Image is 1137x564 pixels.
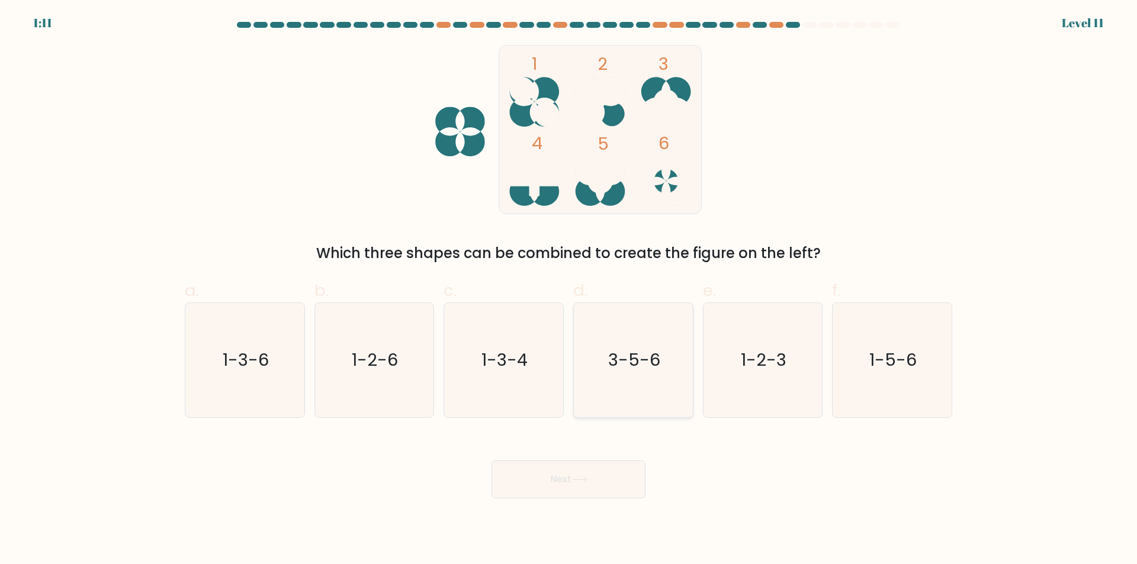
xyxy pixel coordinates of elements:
[223,349,269,372] text: 1-3-6
[482,349,528,372] text: 1-3-4
[659,131,670,155] tspan: 6
[314,279,329,302] span: b.
[532,131,542,155] tspan: 4
[598,131,609,156] tspan: 5
[832,279,840,302] span: f.
[1062,14,1104,32] div: Level 11
[33,14,52,32] div: 1:11
[185,279,199,302] span: a.
[444,279,457,302] span: c.
[492,460,645,498] button: Next
[573,279,587,302] span: d.
[703,279,716,302] span: e.
[352,349,399,372] text: 1-2-6
[192,243,945,264] div: Which three shapes can be combined to create the figure on the left?
[741,349,786,372] text: 1-2-3
[870,349,917,372] text: 1-5-6
[608,349,660,372] text: 3-5-6
[598,51,608,76] tspan: 2
[532,51,537,76] tspan: 1
[659,51,669,76] tspan: 3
